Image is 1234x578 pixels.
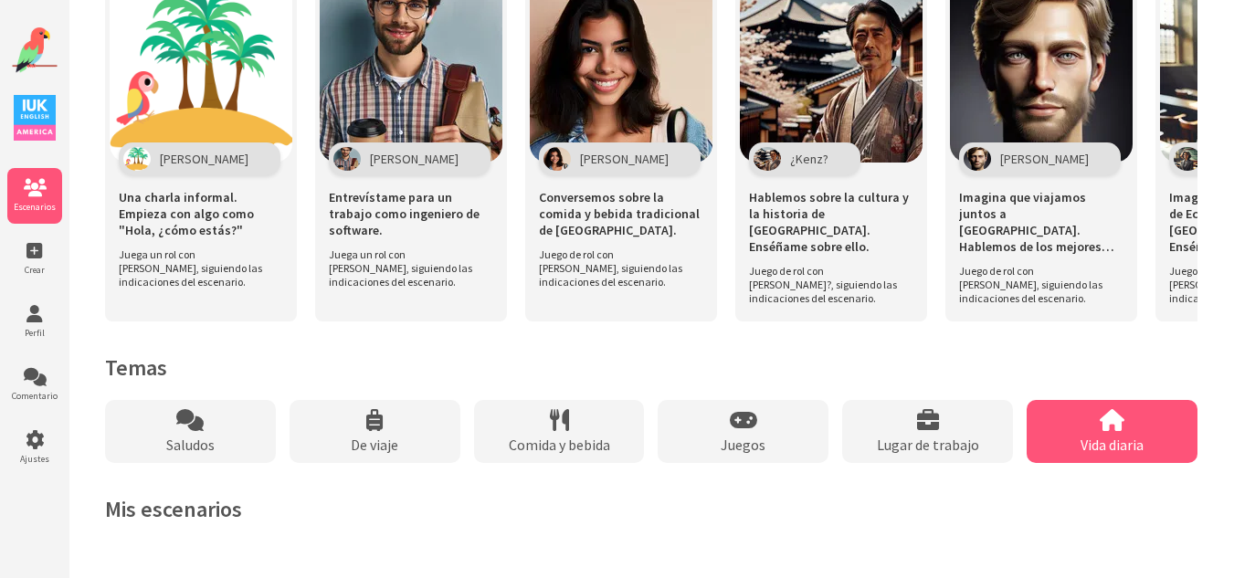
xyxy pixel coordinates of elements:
font: Temas [105,353,167,382]
font: Conversemos sobre la comida y bebida tradicional de [GEOGRAPHIC_DATA]. [539,189,700,238]
font: Una charla informal. Empieza con algo como "Hola, ¿cómo estás?" [119,189,254,238]
font: ¿Kenz? [790,151,828,167]
font: Hablemos sobre la cultura y la historia de [GEOGRAPHIC_DATA]. Enséñame sobre ello. [749,189,909,255]
font: Crear [25,264,45,276]
font: Saludos [166,436,215,454]
font: Lugar de trabajo [877,436,979,454]
img: Personaje [123,147,151,171]
font: Ajustes [20,453,49,465]
img: Personaje [333,147,361,171]
font: [PERSON_NAME] [1000,151,1089,167]
font: Comentario [12,390,58,402]
img: Personaje [754,147,781,171]
font: Imagina que viajamos juntos a [GEOGRAPHIC_DATA]. Hablemos de los mejores sitios y lugares para vi... [959,189,1119,271]
img: Logotipo del sitio web [12,27,58,73]
img: Personaje [1174,147,1201,171]
font: Juega un rol con [PERSON_NAME], siguiendo las indicaciones del escenario. [329,247,472,289]
img: Personaje [964,147,991,171]
img: Logotipo de IUK [14,95,56,141]
font: De viaje [351,436,398,454]
font: Perfil [25,327,45,339]
font: [PERSON_NAME] [370,151,459,167]
font: [PERSON_NAME] [160,151,248,167]
font: Vida diaria [1081,436,1144,454]
font: Juego de rol con [PERSON_NAME], siguiendo las indicaciones del escenario. [539,247,682,289]
font: Juego de rol con [PERSON_NAME]?, siguiendo las indicaciones del escenario. [749,264,897,305]
font: Juegos [721,436,765,454]
font: Entrevístame para un trabajo como ingeniero de software. [329,189,480,238]
font: Comida y bebida [509,436,610,454]
font: Escenarios [14,201,56,213]
font: Juego de rol con [PERSON_NAME], siguiendo las indicaciones del escenario. [959,264,1102,305]
font: Mis escenarios [105,495,242,523]
font: Juega un rol con [PERSON_NAME], siguiendo las indicaciones del escenario. [119,247,262,289]
font: [PERSON_NAME] [580,151,669,167]
img: Personaje [543,147,571,171]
